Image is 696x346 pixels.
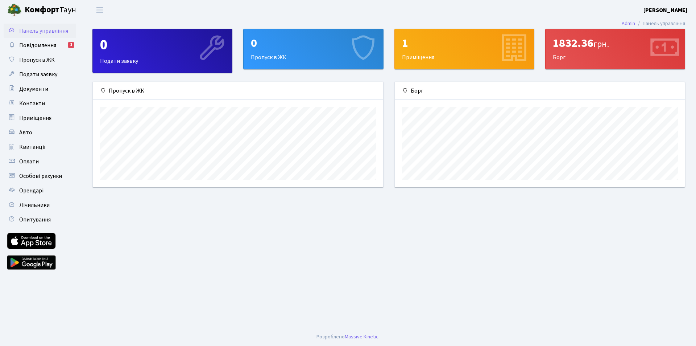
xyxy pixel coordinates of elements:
[394,29,534,69] a: 1Приміщення
[19,56,55,64] span: Пропуск в ЖК
[19,216,51,224] span: Опитування
[19,41,56,49] span: Повідомлення
[25,4,59,16] b: Комфорт
[395,82,685,100] div: Борг
[93,82,383,100] div: Пропуск в ЖК
[4,53,76,67] a: Пропуск в ЖК
[19,187,43,195] span: Орендарі
[4,125,76,140] a: Авто
[4,212,76,227] a: Опитування
[345,333,378,341] a: Massive Kinetic
[4,111,76,125] a: Приміщення
[91,4,109,16] button: Переключити навігацію
[643,6,687,14] b: [PERSON_NAME]
[19,85,48,93] span: Документи
[4,38,76,53] a: Повідомлення1
[4,198,76,212] a: Лічильники
[4,24,76,38] a: Панель управління
[19,27,68,35] span: Панель управління
[19,201,50,209] span: Лічильники
[19,158,39,166] span: Оплати
[4,183,76,198] a: Орендарі
[19,172,62,180] span: Особові рахунки
[7,3,22,17] img: logo.png
[593,38,609,50] span: грн.
[100,36,225,54] div: 0
[25,4,76,16] span: Таун
[244,29,383,69] div: Пропуск в ЖК
[553,36,678,50] div: 1832.36
[316,333,380,341] div: Розроблено .
[402,36,527,50] div: 1
[19,143,46,151] span: Квитанції
[4,140,76,154] a: Квитанції
[19,99,45,107] span: Контакти
[4,96,76,111] a: Контакти
[251,36,376,50] div: 0
[19,70,57,78] span: Подати заявку
[68,42,74,48] div: 1
[19,129,32,137] span: Авто
[92,29,232,73] a: 0Подати заявку
[643,6,687,15] a: [PERSON_NAME]
[4,67,76,82] a: Подати заявку
[19,114,51,122] span: Приміщення
[546,29,685,69] div: Борг
[635,20,685,28] li: Панель управління
[622,20,635,27] a: Admin
[4,169,76,183] a: Особові рахунки
[4,154,76,169] a: Оплати
[243,29,383,69] a: 0Пропуск в ЖК
[4,82,76,96] a: Документи
[93,29,232,73] div: Подати заявку
[395,29,534,69] div: Приміщення
[611,16,696,31] nav: breadcrumb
